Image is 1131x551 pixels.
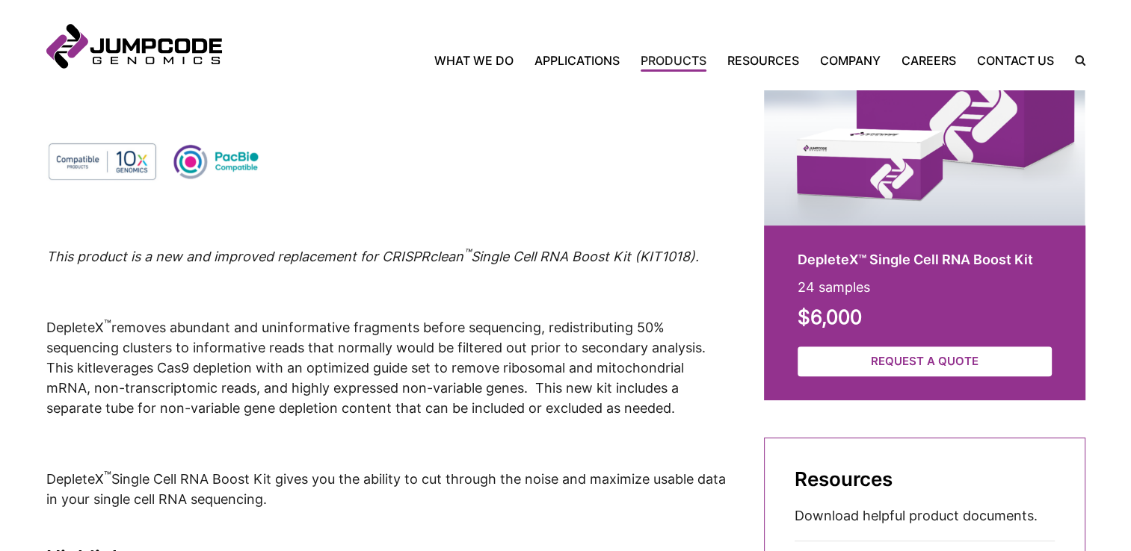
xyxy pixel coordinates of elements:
nav: Primary Navigation [222,52,1064,69]
p: leverages Cas9 depletion with an optimized guide set to remove ribosomal and mitochondrial mRNA, ... [46,317,727,418]
span: DepleteX removes abundant and uninformative fragments before sequencing, redistributing 50% seque... [46,320,709,376]
strong: $6,000 [798,305,862,329]
a: Products [630,52,717,69]
a: What We Do [434,52,524,69]
em: This product is a new and improved replacement for CRISPRclean Single Cell RNA Boost Kit (KIT1018). [46,249,699,264]
a: Request a Quote [798,346,1052,377]
sup: ™ [463,247,471,259]
a: Contact Us [967,52,1064,69]
p: 24 samples [798,277,1052,297]
a: Applications [524,52,630,69]
a: Careers [891,52,967,69]
h2: DepleteX™ Single Cell RNA Boost Kit [798,249,1052,270]
label: Search the site. [1064,55,1085,66]
p: DepleteX Single Cell RNA Boost Kit gives you the ability to cut through the noise and maximize us... [46,468,727,509]
h2: Resources [795,468,1055,491]
a: Resources [717,52,810,69]
p: Download helpful product documents. [795,505,1055,526]
sup: ™ [104,470,111,482]
sup: ™ [104,318,111,330]
a: Company [810,52,891,69]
